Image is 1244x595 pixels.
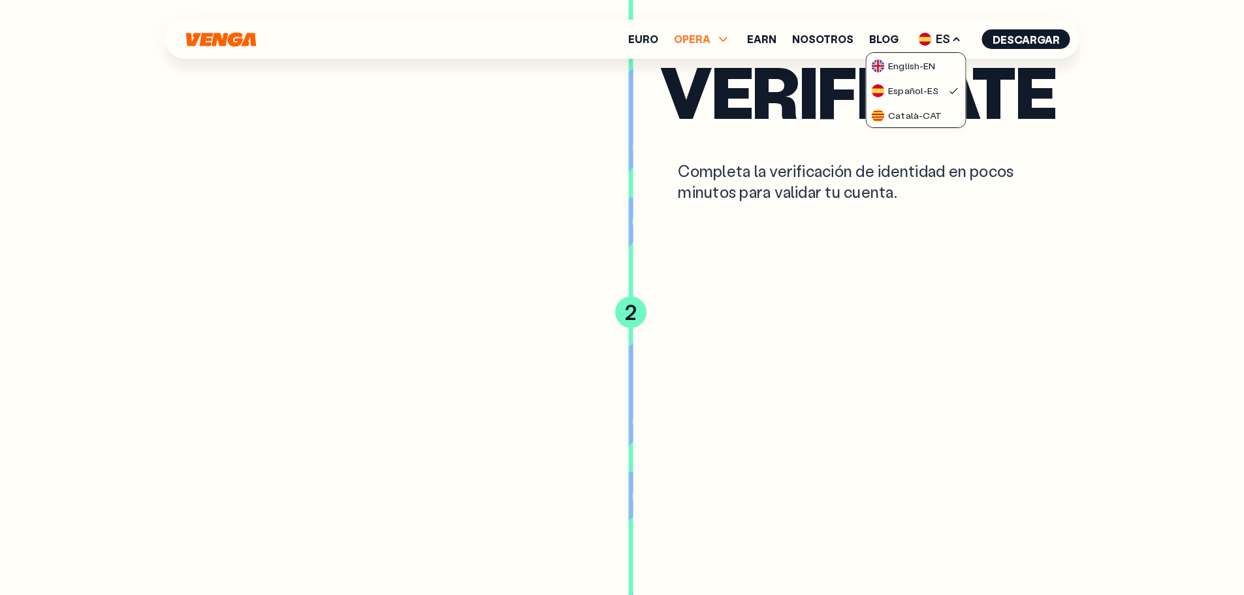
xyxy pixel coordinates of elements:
div: English - EN [871,59,935,72]
div: 2 [615,297,646,328]
img: flag-es [919,33,932,46]
div: Català - CAT [871,109,942,122]
h2: Verificate [660,59,1057,121]
span: OPERA [674,34,710,44]
a: Blog [869,34,899,44]
div: Español - ES [871,84,938,97]
svg: Inicio [185,32,258,47]
a: flag-ukEnglish-EN [866,53,965,78]
span: OPERA [674,31,731,47]
span: ES [914,29,966,50]
a: flag-catCatalà-CAT [866,103,965,127]
a: Euro [628,34,658,44]
div: Completa la verificación de identidad en pocos minutos para validar tu cuenta. [678,161,1056,201]
a: flag-esEspañol-ES [866,78,965,103]
img: flag-es [871,84,884,97]
a: Earn [747,34,776,44]
a: Nosotros [792,34,853,44]
button: Descargar [982,29,1070,49]
img: flag-uk [871,59,884,72]
img: flag-cat [871,109,884,122]
img: phone [253,86,620,523]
